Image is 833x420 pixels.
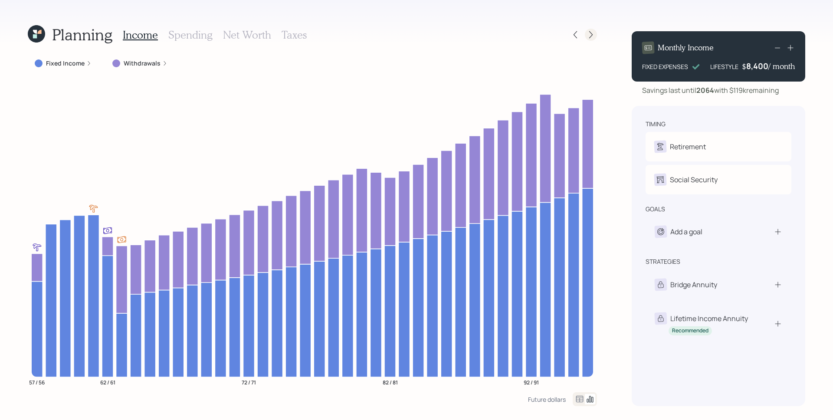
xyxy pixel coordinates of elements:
h4: Monthly Income [658,43,714,52]
tspan: 72 / 71 [242,378,256,386]
div: Savings last until with $119k remaining [642,85,779,95]
h3: Spending [168,29,213,41]
h4: $ [742,62,746,71]
h3: Net Worth [223,29,271,41]
tspan: 92 / 91 [524,378,539,386]
tspan: 57 / 56 [29,378,45,386]
label: Fixed Income [46,59,85,68]
div: Lifetime Income Annuity [670,313,748,324]
div: Add a goal [670,226,702,237]
div: Social Security [670,174,718,185]
tspan: 62 / 61 [100,378,115,386]
div: Recommended [672,327,708,335]
label: Withdrawals [124,59,161,68]
tspan: 82 / 81 [383,378,398,386]
div: goals [646,205,665,213]
div: Future dollars [528,395,566,404]
div: Retirement [670,141,706,152]
h3: Income [123,29,158,41]
div: 8,400 [746,61,768,71]
div: LIFESTYLE [710,62,738,71]
div: strategies [646,257,680,266]
div: timing [646,120,666,128]
h3: Taxes [282,29,307,41]
h4: / month [768,62,795,71]
div: FIXED EXPENSES [642,62,688,71]
b: 2064 [696,85,714,95]
h1: Planning [52,25,112,44]
div: Bridge Annuity [670,279,717,290]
